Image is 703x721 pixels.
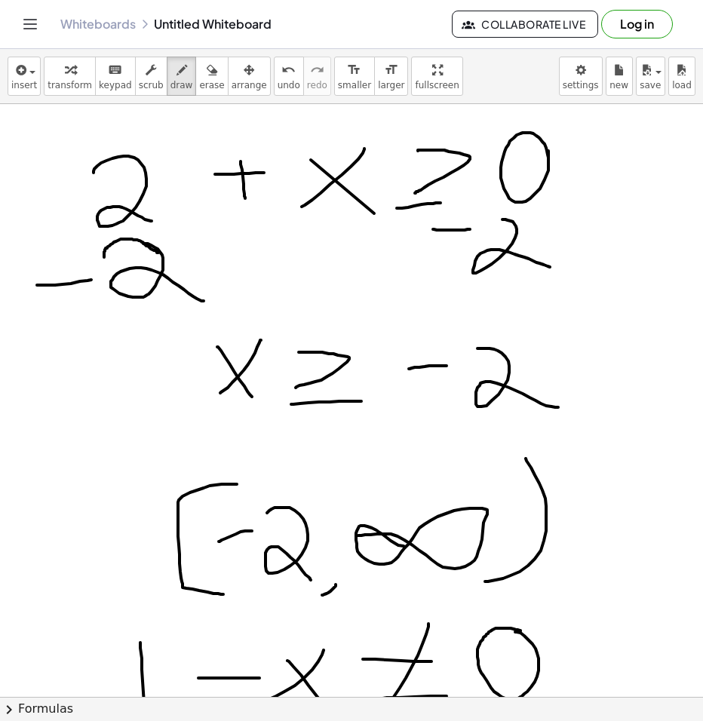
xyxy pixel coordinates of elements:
[601,10,673,38] button: Log in
[195,57,228,96] button: erase
[559,57,603,96] button: settings
[636,57,665,96] button: save
[606,57,633,96] button: new
[95,57,136,96] button: keyboardkeypad
[411,57,462,96] button: fullscreen
[232,80,267,91] span: arrange
[303,57,331,96] button: redoredo
[170,80,193,91] span: draw
[44,57,96,96] button: transform
[609,80,628,91] span: new
[99,80,132,91] span: keypad
[307,80,327,91] span: redo
[108,61,122,79] i: keyboard
[465,17,585,31] span: Collaborate Live
[640,80,661,91] span: save
[8,57,41,96] button: insert
[167,57,197,96] button: draw
[415,80,459,91] span: fullscreen
[60,17,136,32] a: Whiteboards
[347,61,361,79] i: format_size
[228,57,271,96] button: arrange
[139,80,164,91] span: scrub
[452,11,598,38] button: Collaborate Live
[310,61,324,79] i: redo
[384,61,398,79] i: format_size
[199,80,224,91] span: erase
[338,80,371,91] span: smaller
[668,57,695,96] button: load
[48,80,92,91] span: transform
[135,57,167,96] button: scrub
[334,57,375,96] button: format_sizesmaller
[278,80,300,91] span: undo
[378,80,404,91] span: larger
[274,57,304,96] button: undoundo
[672,80,692,91] span: load
[281,61,296,79] i: undo
[374,57,408,96] button: format_sizelarger
[11,80,37,91] span: insert
[563,80,599,91] span: settings
[18,12,42,36] button: Toggle navigation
